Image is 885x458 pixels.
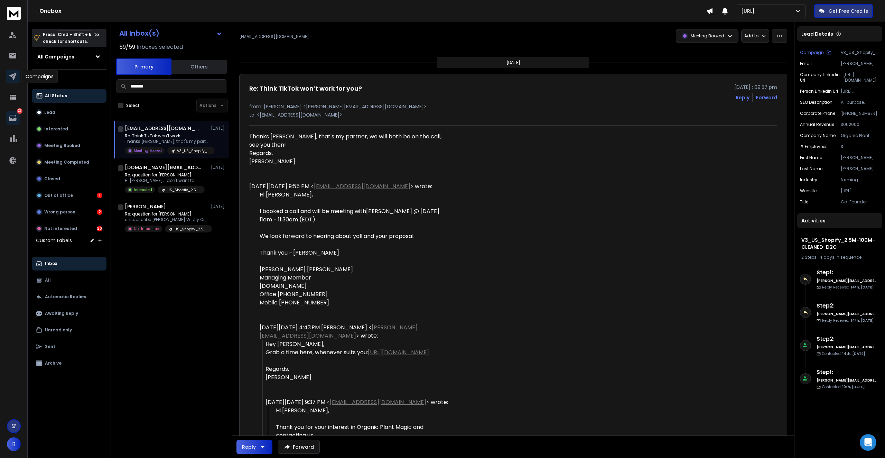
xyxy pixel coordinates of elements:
h3: Filters [32,75,106,85]
p: [URL][DOMAIN_NAME][PERSON_NAME] [841,89,879,94]
p: [URL][DOMAIN_NAME] [841,188,879,194]
button: Reply [236,440,272,454]
p: 3062000 [841,122,879,127]
h6: [PERSON_NAME][EMAIL_ADDRESS][DOMAIN_NAME] [817,345,877,350]
div: Grab a time here, whenever suits you: [265,348,451,357]
div: 20 [97,226,102,231]
p: Archive [45,360,62,366]
p: Email [800,61,812,66]
p: [PERSON_NAME] [841,166,879,172]
img: logo [7,7,21,20]
div: Thanks [PERSON_NAME], that's my partner, we will both be on the call, see you then! [249,132,451,149]
p: All Status [45,93,67,99]
p: [EMAIL_ADDRESS][DOMAIN_NAME] [239,34,309,39]
p: Contacted [822,384,865,390]
p: '[PHONE_NUMBER] [841,111,879,116]
p: Organic Plant Magic [841,133,879,138]
div: Regards, [249,149,451,157]
span: 59 / 59 [119,43,135,51]
p: SEO Description [800,100,832,105]
button: Lead [32,106,106,119]
h6: Step 1 : [817,268,877,277]
p: [URL][DOMAIN_NAME] [843,72,879,83]
button: Closed [32,172,106,186]
button: All Status [32,89,106,103]
p: Lead Details [801,30,833,37]
div: | [801,255,878,260]
p: Company Linkedin Url [800,72,843,83]
button: All Inbox(s) [114,26,228,40]
p: unsubscribe [PERSON_NAME] Wildly Organic [125,217,208,222]
span: 14th, [DATE] [851,318,874,323]
p: Press to check for shortcuts. [43,31,99,45]
p: Automatic Replies [45,294,86,300]
h6: [PERSON_NAME][EMAIL_ADDRESS][DOMAIN_NAME] [817,278,877,283]
button: All Campaigns [32,50,106,64]
p: Industry [800,177,817,183]
p: [DATE] : 09:57 pm [734,84,777,91]
p: Inbox [45,261,57,266]
h6: [PERSON_NAME][EMAIL_ADDRESS][DOMAIN_NAME] [817,311,877,317]
p: Interested [44,126,68,132]
span: 14th, [DATE] [842,351,865,356]
button: Sent [32,340,106,354]
p: Person Linkedin Url [800,89,838,94]
button: Forward [278,440,320,454]
p: Meeting Booked [134,148,162,153]
p: Closed [44,176,60,182]
div: Forward [756,94,777,101]
p: [PERSON_NAME] [841,155,879,161]
p: Hi [PERSON_NAME], I don't want to [125,178,205,183]
div: 1 [97,193,102,198]
button: R [7,437,21,451]
button: Not Interested20 [32,222,106,236]
button: Meeting Booked [32,139,106,153]
button: Get Free Credits [814,4,873,18]
p: Add to [744,33,758,39]
button: Primary [116,58,171,75]
p: Last Name [800,166,822,172]
div: [PERSON_NAME] [249,157,451,166]
button: Wrong person2 [32,205,106,219]
p: Not Interested [44,226,77,231]
div: Thank you for your interest in Organic Plant Magic and contacting us. [276,423,451,440]
h3: Custom Labels [36,237,72,244]
h1: All Campaigns [37,53,74,60]
p: Meeting Booked [44,143,80,148]
h6: Step 1 : [817,368,877,376]
div: Hi [PERSON_NAME], [260,191,451,199]
h1: [PERSON_NAME] [125,203,166,210]
p: V3_US_Shopify_2.5M-100M-CLEANED-D2C [177,148,210,154]
p: Annual Revenue [800,122,834,127]
p: Title [800,199,808,205]
h6: [PERSON_NAME][EMAIL_ADDRESS][DOMAIN_NAME] [817,378,877,383]
p: Awaiting Reply [45,311,78,316]
p: Corporate Phone [800,111,835,116]
p: 3 [841,144,879,149]
p: Co-Founder [841,199,879,205]
div: Campaigns [21,70,58,83]
p: [DATE] [211,165,226,170]
p: Reply Received [822,318,874,323]
h3: Inboxes selected [137,43,183,51]
div: 2 [97,209,102,215]
a: [PERSON_NAME][EMAIL_ADDRESS][DOMAIN_NAME] [260,323,418,340]
h1: Re: Think TikTok won’t work for you? [249,84,362,93]
p: to: <[EMAIL_ADDRESS][DOMAIN_NAME]> [249,111,777,118]
p: Unread only [45,327,72,333]
p: Reply Received [822,285,874,290]
p: All [45,277,51,283]
p: First Name [800,155,822,161]
p: [PERSON_NAME][EMAIL_ADDRESS][DOMAIN_NAME] [841,61,879,66]
p: # Employees [800,144,828,149]
h1: Onebox [39,7,706,15]
p: Lead [44,110,55,115]
button: Unread only [32,323,106,337]
p: Sent [45,344,55,349]
h1: [DOMAIN_NAME][EMAIL_ADDRESS][DOMAIN_NAME] [125,164,201,171]
div: Activities [797,213,882,228]
p: All purpose organic plant food and compressed soil. Full of beneficial MicroOrganisms, our produc... [841,100,879,105]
